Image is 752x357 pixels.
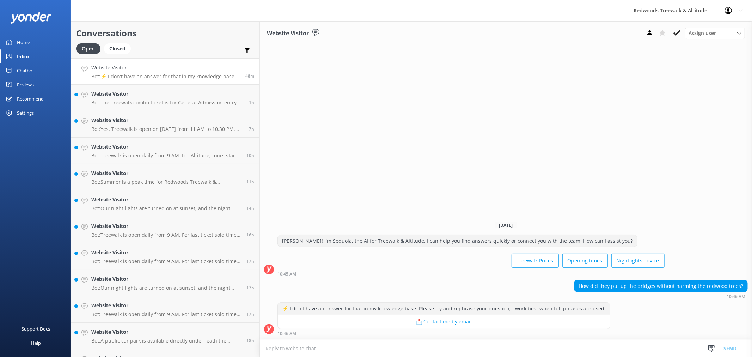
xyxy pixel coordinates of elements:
span: 06:00pm 11-Aug-2025 (UTC +12:00) Pacific/Auckland [246,311,254,317]
div: Settings [17,106,34,120]
div: Reviews [17,78,34,92]
div: Closed [104,43,131,54]
p: Bot: Yes, Treewalk is open on [DATE] from 11 AM to 10.30 PM. However, Altitude will be closed on ... [91,126,244,132]
h4: Website Visitor [91,116,244,124]
a: Website VisitorBot:A public car park is available directly underneath the Treewalk and is suitabl... [71,323,259,349]
button: Nightlights advice [611,254,665,268]
div: Assign User [685,28,745,39]
h3: Website Visitor [267,29,309,38]
a: Website VisitorBot:⚡ I don't have an answer for that in my knowledge base. Please try and rephras... [71,58,259,85]
p: Bot: A public car park is available directly underneath the Treewalk and is suitable for cars, mo... [91,338,241,344]
span: [DATE] [495,222,517,228]
div: Chatbot [17,63,34,78]
strong: 10:46 AM [277,332,296,336]
div: 10:46am 12-Aug-2025 (UTC +12:00) Pacific/Auckland [574,294,748,299]
h4: Website Visitor [91,90,244,98]
h4: Website Visitor [91,275,241,283]
a: Closed [104,44,134,52]
h4: Website Visitor [91,196,241,204]
div: Support Docs [22,322,50,336]
h4: Website Visitor [91,328,241,336]
a: Website VisitorBot:Treewalk is open daily from 9 AM. For Altitude, tours start at 10 AM.10h [71,138,259,164]
h2: Conversations [76,26,254,40]
strong: 10:45 AM [277,272,296,276]
div: Home [17,35,30,49]
button: Treewalk Prices [512,254,559,268]
span: Assign user [689,29,716,37]
h4: Website Visitor [91,249,241,256]
a: Website VisitorBot:Our night lights are turned on at sunset, and the night walk starts 20 minutes... [71,270,259,296]
img: yonder-white-logo.png [11,12,51,23]
div: 10:45am 12-Aug-2025 (UTC +12:00) Pacific/Auckland [277,271,665,276]
span: 06:04pm 11-Aug-2025 (UTC +12:00) Pacific/Auckland [246,258,254,264]
a: Website VisitorBot:Our night lights are turned on at sunset, and the night walk starts 20 minutes... [71,190,259,217]
p: Bot: The Treewalk combo ticket is for General Admission entry only. To include a nighttime Fast P... [91,99,244,106]
p: Bot: Treewalk is open daily from 9 AM. For last ticket sold times, please check our website FAQs ... [91,311,241,317]
div: 10:46am 12-Aug-2025 (UTC +12:00) Pacific/Auckland [277,331,610,336]
button: 📩 Contact me by email [278,315,610,329]
p: Bot: Summer is a peak time for Redwoods Treewalk & Nightlights, particularly in the evenings, wit... [91,179,241,185]
p: Bot: Treewalk is open daily from 9 AM. For Altitude, tours start at 10 AM. [91,152,241,159]
div: How did they put up the bridges without harming the redwood trees? [574,280,747,292]
span: 10:46am 12-Aug-2025 (UTC +12:00) Pacific/Auckland [245,73,254,79]
span: 01:21am 12-Aug-2025 (UTC +12:00) Pacific/Auckland [246,152,254,158]
h4: Website Visitor [91,302,241,309]
a: Website VisitorBot:Treewalk is open daily from 9 AM. For last ticket sold times, please check our... [71,296,259,323]
strong: 10:46 AM [727,295,745,299]
div: [PERSON_NAME]! I'm Sequoia, the AI for Treewalk & Altitude. I can help you find answers quickly o... [278,235,637,247]
span: 09:22pm 11-Aug-2025 (UTC +12:00) Pacific/Auckland [246,205,254,211]
p: Bot: ⚡ I don't have an answer for that in my knowledge base. Please try and rephrase your questio... [91,73,240,80]
h4: Website Visitor [91,143,241,151]
div: Help [31,336,41,350]
span: 06:49pm 11-Aug-2025 (UTC +12:00) Pacific/Auckland [246,232,254,238]
h4: Website Visitor [91,222,241,230]
a: Website VisitorBot:Summer is a peak time for Redwoods Treewalk & Nightlights, particularly in the... [71,164,259,190]
div: Open [76,43,100,54]
p: Bot: Our night lights are turned on at sunset, and the night walk starts 20 minutes thereafter. W... [91,205,241,212]
span: 06:03pm 11-Aug-2025 (UTC +12:00) Pacific/Auckland [246,285,254,291]
h4: Website Visitor [91,169,241,177]
span: 11:38pm 11-Aug-2025 (UTC +12:00) Pacific/Auckland [246,179,254,185]
p: Bot: Our night lights are turned on at sunset, and the night walk starts 20 minutes thereafter. E... [91,285,241,291]
a: Website VisitorBot:Yes, Treewalk is open on [DATE] from 11 AM to 10.30 PM. However, Altitude will... [71,111,259,138]
a: Website VisitorBot:Treewalk is open daily from 9 AM. For last ticket sold times, please check our... [71,217,259,243]
span: 04:16am 12-Aug-2025 (UTC +12:00) Pacific/Auckland [249,126,254,132]
a: Website VisitorBot:Treewalk is open daily from 9 AM. For last ticket sold times, please check our... [71,243,259,270]
h4: Website Visitor [91,64,240,72]
span: 09:38am 12-Aug-2025 (UTC +12:00) Pacific/Auckland [249,99,254,105]
a: Open [76,44,104,52]
p: Bot: Treewalk is open daily from 9 AM. For last ticket sold times, please check our website FAQs ... [91,232,241,238]
div: ⚡ I don't have an answer for that in my knowledge base. Please try and rephrase your question, I ... [278,303,610,315]
a: Website VisitorBot:The Treewalk combo ticket is for General Admission entry only. To include a ni... [71,85,259,111]
span: 05:29pm 11-Aug-2025 (UTC +12:00) Pacific/Auckland [246,338,254,344]
button: Opening times [562,254,608,268]
p: Bot: Treewalk is open daily from 9 AM. For last ticket sold times, please check our website FAQs ... [91,258,241,265]
div: Inbox [17,49,30,63]
div: Recommend [17,92,44,106]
